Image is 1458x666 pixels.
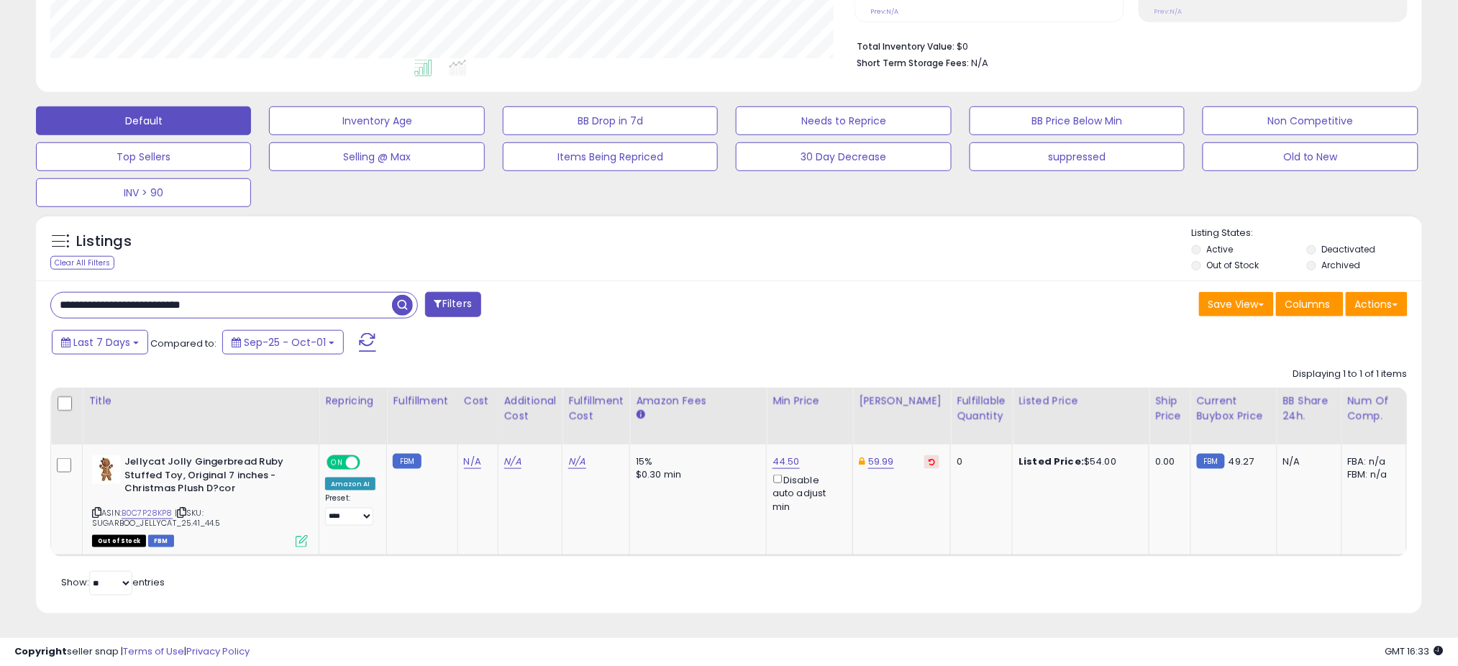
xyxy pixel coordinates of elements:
[1385,644,1444,658] span: 2025-10-9 16:33 GMT
[244,335,326,350] span: Sep-25 - Oct-01
[773,393,847,409] div: Min Price
[393,393,451,409] div: Fulfillment
[325,493,375,526] div: Preset:
[52,330,148,355] button: Last 7 Days
[503,106,718,135] button: BB Drop in 7d
[122,507,173,519] a: B0C7P28KP8
[504,393,557,424] div: Additional Cost
[92,507,221,529] span: | SKU: SUGARBOO_JELLYCAT_25.41_44.5
[36,142,251,171] button: Top Sellers
[1154,7,1183,16] small: Prev: N/A
[1283,393,1336,424] div: BB Share 24h.
[736,142,951,171] button: 30 Day Decrease
[50,256,114,270] div: Clear All Filters
[325,393,381,409] div: Repricing
[1348,468,1395,481] div: FBM: n/a
[1207,259,1259,271] label: Out of Stock
[269,106,484,135] button: Inventory Age
[636,409,644,421] small: Amazon Fees.
[92,455,308,546] div: ASIN:
[857,37,1397,54] li: $0
[1203,142,1418,171] button: Old to New
[868,455,894,469] a: 59.99
[1019,393,1143,409] div: Listed Price
[464,393,492,409] div: Cost
[1207,243,1234,255] label: Active
[859,457,865,466] i: This overrides the store level Dynamic Max Price for this listing
[929,458,935,465] i: Revert to store-level Dynamic Max Price
[148,535,174,547] span: FBM
[1155,393,1184,424] div: Ship Price
[504,455,521,469] a: N/A
[358,457,381,469] span: OFF
[957,393,1006,424] div: Fulfillable Quantity
[328,457,346,469] span: ON
[971,56,988,70] span: N/A
[503,142,718,171] button: Items Being Repriced
[1283,455,1331,468] div: N/A
[957,455,1001,468] div: 0
[36,106,251,135] button: Default
[1285,297,1331,311] span: Columns
[1197,454,1225,469] small: FBM
[61,575,165,589] span: Show: entries
[425,292,481,317] button: Filters
[636,393,760,409] div: Amazon Fees
[736,106,951,135] button: Needs to Reprice
[464,455,481,469] a: N/A
[1019,455,1084,468] b: Listed Price:
[1346,292,1408,316] button: Actions
[568,393,624,424] div: Fulfillment Cost
[73,335,130,350] span: Last 7 Days
[269,142,484,171] button: Selling @ Max
[76,232,132,252] h5: Listings
[1293,368,1408,381] div: Displaying 1 to 1 of 1 items
[92,455,121,484] img: 418f5C4rJ-L._SL40_.jpg
[1203,106,1418,135] button: Non Competitive
[1192,227,1422,240] p: Listing States:
[222,330,344,355] button: Sep-25 - Oct-01
[88,393,313,409] div: Title
[857,57,969,69] b: Short Term Storage Fees:
[1197,393,1271,424] div: Current Buybox Price
[636,468,755,481] div: $0.30 min
[1276,292,1344,316] button: Columns
[1199,292,1274,316] button: Save View
[568,455,586,469] a: N/A
[124,455,299,499] b: Jellycat Jolly Gingerbread Ruby Stuffed Toy, Original 7 inches - Christmas Plush D?cor
[36,178,251,207] button: INV > 90
[1019,455,1138,468] div: $54.00
[1229,455,1254,468] span: 49.27
[14,644,67,658] strong: Copyright
[393,454,421,469] small: FBM
[1155,455,1179,468] div: 0.00
[14,645,250,659] div: seller snap | |
[636,455,755,468] div: 15%
[1348,393,1400,424] div: Num of Comp.
[870,7,898,16] small: Prev: N/A
[859,393,944,409] div: [PERSON_NAME]
[123,644,184,658] a: Terms of Use
[1321,243,1375,255] label: Deactivated
[325,478,375,491] div: Amazon AI
[150,337,217,350] span: Compared to:
[1348,455,1395,468] div: FBA: n/a
[186,644,250,658] a: Privacy Policy
[773,472,842,514] div: Disable auto adjust min
[92,535,146,547] span: All listings that are currently out of stock and unavailable for purchase on Amazon
[857,40,954,53] b: Total Inventory Value:
[970,106,1185,135] button: BB Price Below Min
[1321,259,1360,271] label: Archived
[773,455,800,469] a: 44.50
[970,142,1185,171] button: suppressed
